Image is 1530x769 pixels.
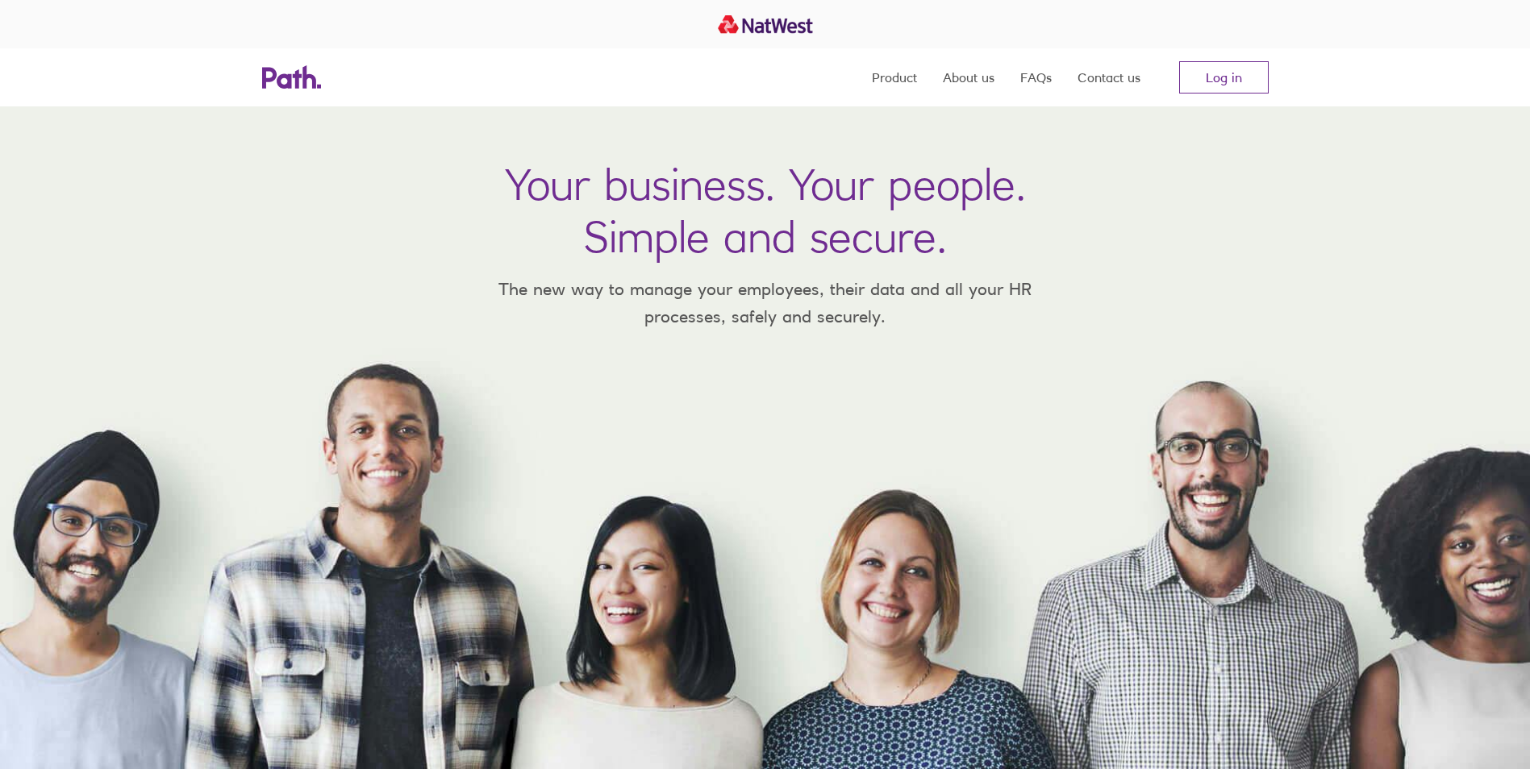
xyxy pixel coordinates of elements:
p: The new way to manage your employees, their data and all your HR processes, safely and securely. [475,276,1056,330]
a: About us [943,48,994,106]
a: Product [872,48,917,106]
a: FAQs [1020,48,1052,106]
a: Contact us [1078,48,1140,106]
h1: Your business. Your people. Simple and secure. [505,158,1026,263]
a: Log in [1179,61,1269,94]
